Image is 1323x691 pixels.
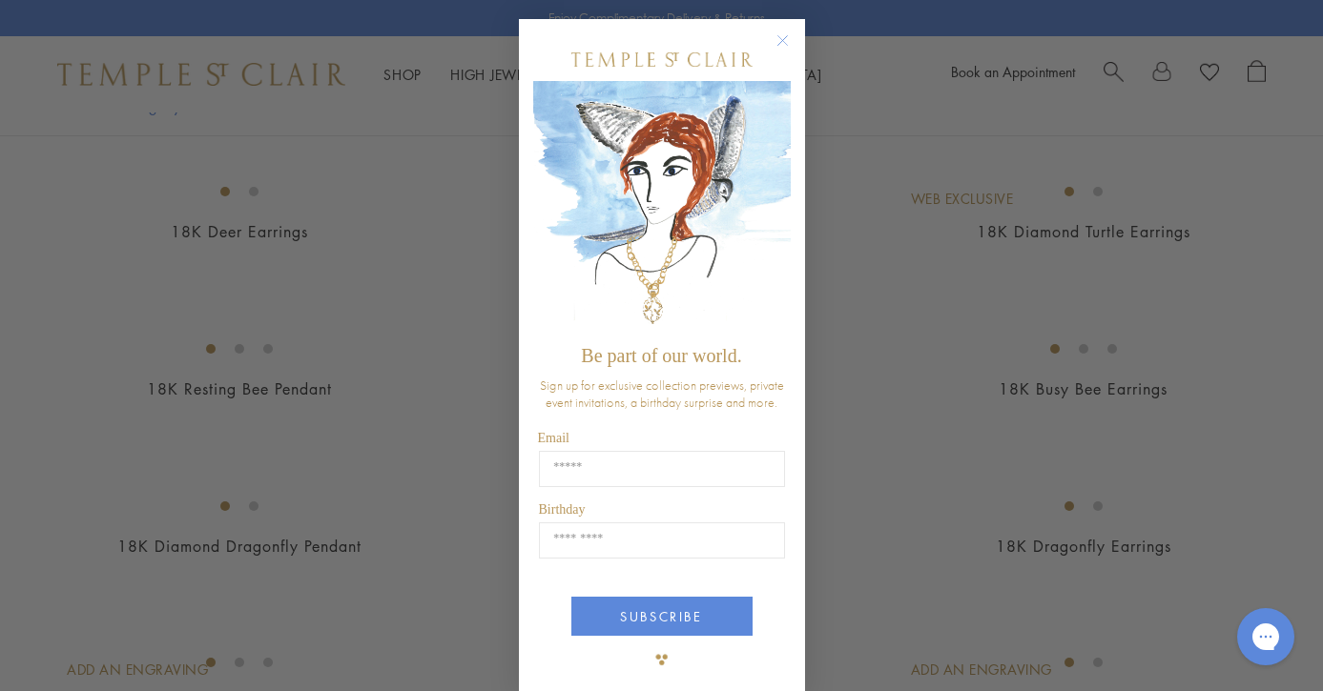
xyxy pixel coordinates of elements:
input: Email [539,451,785,487]
button: SUBSCRIBE [571,597,753,636]
span: Birthday [539,502,586,517]
span: Be part of our world. [581,345,741,366]
span: Sign up for exclusive collection previews, private event invitations, a birthday surprise and more. [540,376,784,411]
iframe: Gorgias live chat messenger [1228,601,1304,672]
img: Temple St. Clair [571,52,753,67]
span: Email [538,431,569,445]
img: TSC [643,640,681,679]
button: Close dialog [780,38,804,62]
img: c4a9eb12-d91a-4d4a-8ee0-386386f4f338.jpeg [533,81,791,335]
